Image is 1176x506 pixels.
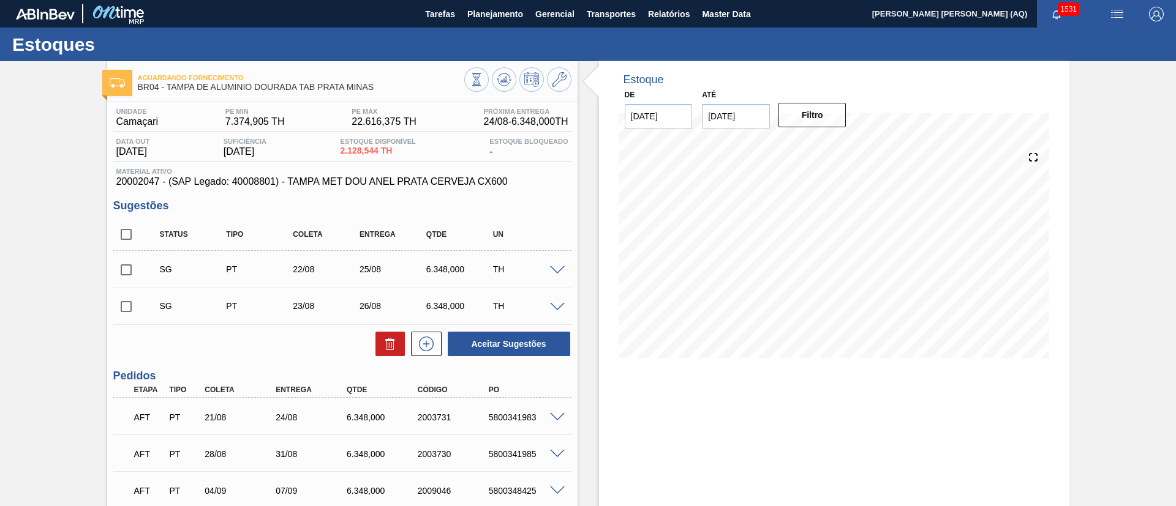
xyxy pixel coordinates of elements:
div: TH [490,301,564,311]
div: Qtde [423,230,497,239]
img: Ícone [110,78,125,87]
div: Aguardando Fornecimento [131,477,168,504]
span: Relatórios [648,7,690,21]
input: dd/mm/yyyy [702,104,770,128]
div: Tipo [166,385,203,394]
div: Aceitar Sugestões [442,330,571,357]
span: PE MAX [352,108,417,115]
span: Data out [116,138,150,145]
div: TH [490,264,564,274]
div: Pedido de Transferência [223,264,297,274]
h1: Estoques [12,37,230,51]
div: Coleta [202,385,281,394]
div: 5800341985 [486,449,565,459]
div: 6.348,000 [344,412,423,422]
button: Visão Geral dos Estoques [464,67,489,92]
div: 6.348,000 [344,486,423,496]
label: De [625,91,635,99]
p: AFT [134,412,165,422]
h3: Pedidos [113,370,571,382]
div: Etapa [131,385,168,394]
button: Filtro [778,103,846,127]
div: Entrega [356,230,431,239]
div: 31/08/2025 [273,449,352,459]
div: Coleta [290,230,364,239]
div: Entrega [273,385,352,394]
div: 07/09/2025 [273,486,352,496]
label: Até [702,91,716,99]
div: 22/08/2025 [290,264,364,274]
div: Pedido de Transferência [166,449,203,459]
button: Atualizar Gráfico [492,67,516,92]
div: Excluir Sugestões [369,332,405,356]
span: Transportes [587,7,636,21]
div: Pedido de Transferência [166,412,203,422]
span: 7.374,905 TH [225,116,285,127]
div: 26/08/2025 [356,301,431,311]
div: 5800341983 [486,412,565,422]
div: 21/08/2025 [202,412,281,422]
input: dd/mm/yyyy [625,104,693,128]
span: 2.128,544 TH [341,146,416,155]
div: 5800348425 [486,486,565,496]
div: 28/08/2025 [202,449,281,459]
span: [DATE] [116,146,150,157]
div: Sugestão Criada [157,301,231,311]
div: Aguardando Fornecimento [131,404,168,431]
div: Pedido de Transferência [166,486,203,496]
div: Nova sugestão [405,332,442,356]
span: [DATE] [224,146,266,157]
h3: Sugestões [113,199,571,212]
div: 2003730 [415,449,494,459]
button: Notificações [1037,6,1076,23]
div: Estoque [624,73,664,86]
div: 6.348,000 [344,449,423,459]
span: Suficiência [224,138,266,145]
button: Aceitar Sugestões [448,332,570,356]
button: Ir ao Master Data / Geral [547,67,571,92]
span: Master Data [702,7,750,21]
p: AFT [134,486,165,496]
span: Planejamento [467,7,523,21]
span: Estoque Bloqueado [489,138,568,145]
div: PO [486,385,565,394]
span: Tarefas [425,7,455,21]
span: Unidade [116,108,158,115]
div: 2003731 [415,412,494,422]
span: PE MIN [225,108,285,115]
div: Pedido de Transferência [223,301,297,311]
div: Sugestão Criada [157,264,231,274]
div: Tipo [223,230,297,239]
img: TNhmsLtSVTkK8tSr43FrP2fwEKptu5GPRR3wAAAABJRU5ErkJggg== [16,9,75,20]
div: 2009046 [415,486,494,496]
img: Logout [1149,7,1164,21]
span: Camaçari [116,116,158,127]
span: 24/08 - 6.348,000 TH [484,116,568,127]
button: Programar Estoque [519,67,544,92]
div: Aguardando Fornecimento [131,441,168,467]
img: userActions [1110,7,1125,21]
span: Próxima Entrega [484,108,568,115]
div: - [486,138,571,157]
span: 20002047 - (SAP Legado: 40008801) - TAMPA MET DOU ANEL PRATA CERVEJA CX600 [116,176,568,187]
span: 22.616,375 TH [352,116,417,127]
div: 23/08/2025 [290,301,364,311]
span: Gerencial [535,7,575,21]
span: Aguardando Fornecimento [138,74,464,81]
div: 6.348,000 [423,301,497,311]
span: Estoque Disponível [341,138,416,145]
p: AFT [134,449,165,459]
div: 25/08/2025 [356,264,431,274]
div: 24/08/2025 [273,412,352,422]
span: 1531 [1058,2,1079,16]
div: UN [490,230,564,239]
div: 04/09/2025 [202,486,281,496]
span: Material ativo [116,168,568,175]
span: BR04 - TAMPA DE ALUMÍNIO DOURADA TAB PRATA MINAS [138,83,464,92]
div: Qtde [344,385,423,394]
div: Código [415,385,494,394]
div: 6.348,000 [423,264,497,274]
div: Status [157,230,231,239]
